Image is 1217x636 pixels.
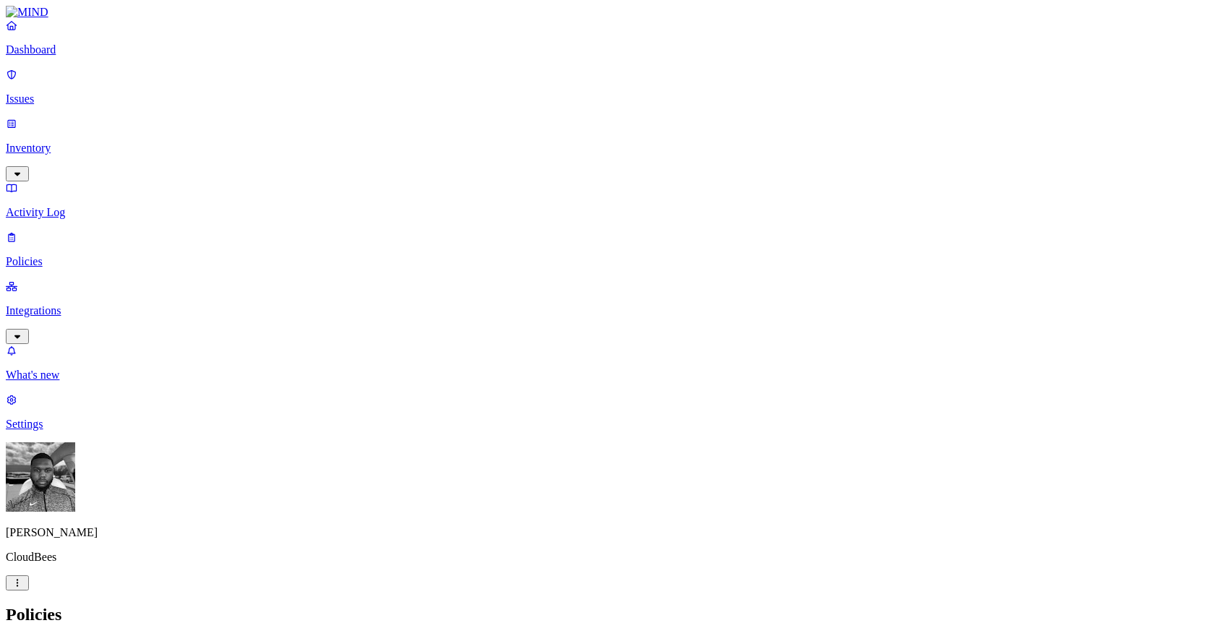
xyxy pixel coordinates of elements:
a: Policies [6,231,1211,268]
p: Integrations [6,304,1211,317]
a: Integrations [6,280,1211,342]
p: Inventory [6,142,1211,155]
p: [PERSON_NAME] [6,526,1211,539]
p: Dashboard [6,43,1211,56]
p: Policies [6,255,1211,268]
a: Settings [6,393,1211,431]
p: What's new [6,369,1211,382]
p: Activity Log [6,206,1211,219]
p: Issues [6,93,1211,106]
a: Inventory [6,117,1211,179]
a: Issues [6,68,1211,106]
a: MIND [6,6,1211,19]
img: Cameron White [6,442,75,512]
h2: Policies [6,605,1211,624]
p: Settings [6,418,1211,431]
p: CloudBees [6,551,1211,564]
a: Dashboard [6,19,1211,56]
img: MIND [6,6,48,19]
a: Activity Log [6,181,1211,219]
a: What's new [6,344,1211,382]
